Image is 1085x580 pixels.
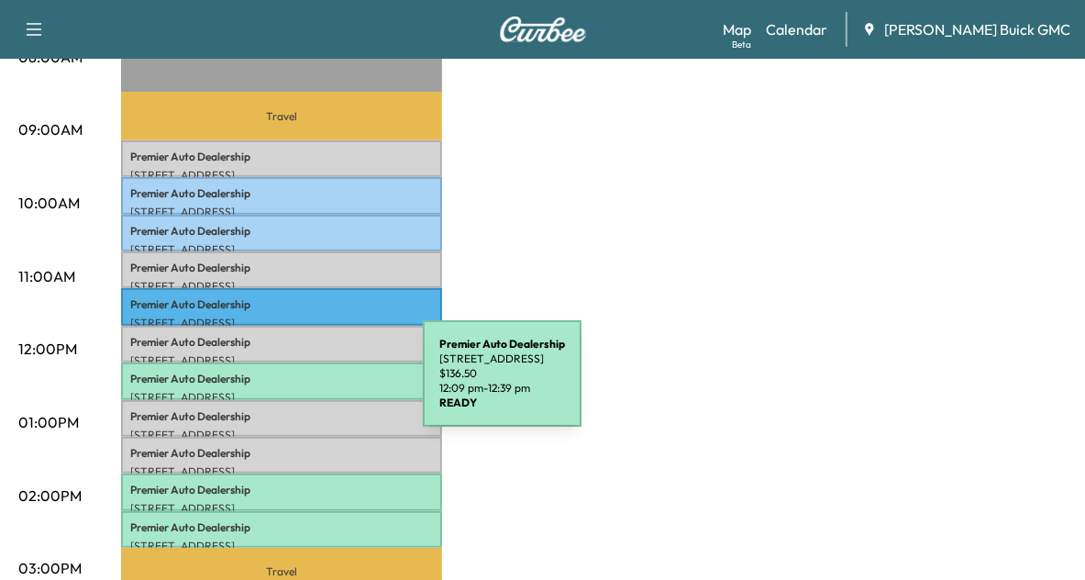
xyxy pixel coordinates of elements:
p: Premier Auto Dealership [130,186,433,201]
p: 12:00PM [18,338,77,360]
b: READY [439,396,477,409]
p: [STREET_ADDRESS] [130,501,433,516]
p: [STREET_ADDRESS] [130,539,433,553]
span: [PERSON_NAME] Buick GMC [884,18,1070,40]
p: 02:00PM [18,485,82,507]
p: Premier Auto Dealership [130,409,433,424]
p: [STREET_ADDRESS] [130,428,433,442]
a: Calendar [766,18,827,40]
p: [STREET_ADDRESS] [130,464,433,479]
p: 01:00PM [18,411,79,433]
p: Premier Auto Dealership [130,335,433,350]
p: Premier Auto Dealership [130,150,433,164]
p: [STREET_ADDRESS] [130,242,433,257]
p: [STREET_ADDRESS] [130,316,433,330]
p: [STREET_ADDRESS] [130,168,433,183]
p: Premier Auto Dealership [130,261,433,275]
p: Premier Auto Dealership [130,446,433,461]
p: 12:09 pm - 12:39 pm [439,381,565,396]
p: 11:00AM [18,265,75,287]
p: 09:00AM [18,118,83,140]
p: [STREET_ADDRESS] [130,353,433,368]
p: [STREET_ADDRESS] [130,205,433,219]
p: Premier Auto Dealership [130,520,433,535]
p: Premier Auto Dealership [130,224,433,239]
p: $ 136.50 [439,366,565,381]
p: Travel [121,92,442,139]
b: Premier Auto Dealership [439,337,565,351]
img: Curbee Logo [499,17,587,42]
div: Beta [732,38,751,51]
p: [STREET_ADDRESS] [130,279,433,294]
p: Premier Auto Dealership [130,483,433,497]
p: [STREET_ADDRESS] [439,351,565,366]
p: 10:00AM [18,192,80,214]
p: [STREET_ADDRESS] [130,390,433,405]
p: 03:00PM [18,557,82,579]
p: Premier Auto Dealership [130,297,433,312]
p: Premier Auto Dealership [130,372,433,386]
a: MapBeta [723,18,751,40]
